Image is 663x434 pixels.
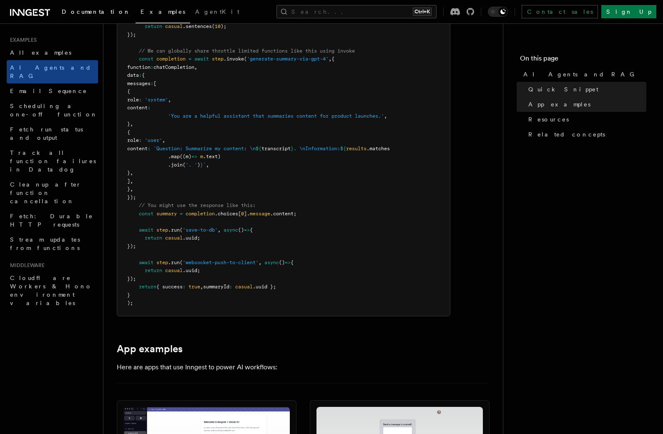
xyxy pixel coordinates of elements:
[127,292,130,298] span: }
[7,145,98,177] a: Track all function failures in Datadog
[127,186,130,192] span: }
[188,56,191,62] span: =
[206,162,209,168] span: ,
[291,146,294,151] span: }
[127,81,151,86] span: messages
[145,23,162,29] span: return
[127,72,139,78] span: data
[183,23,212,29] span: .sentences
[139,227,153,233] span: await
[270,211,296,217] span: .content;
[250,227,253,233] span: {
[528,100,590,108] span: App examples
[168,154,180,159] span: .map
[168,97,171,103] span: ,
[57,3,136,23] a: Documentation
[145,235,162,241] span: return
[127,121,130,127] span: }
[139,211,153,217] span: const
[183,284,186,290] span: :
[168,113,384,119] span: 'You are a helpful assistant that summaries content for product launches.'
[7,60,98,83] a: AI Agents and RAG
[238,227,244,233] span: ()
[127,32,136,38] span: });
[329,56,331,62] span: ,
[528,115,569,124] span: Resources
[10,149,96,173] span: Track all function failures in Datadog
[153,64,194,70] span: chatCompletion
[10,88,87,94] span: Email Sequence
[367,146,390,151] span: .matches
[156,227,168,233] span: step
[180,260,183,265] span: (
[203,162,206,168] span: `
[127,88,130,94] span: {
[218,227,221,233] span: ,
[139,284,156,290] span: return
[195,8,239,15] span: AgentKit
[127,243,136,249] span: });
[186,211,215,217] span: completion
[294,146,340,151] span: . \nInformation:
[10,64,91,79] span: AI Agents and RAG
[10,103,98,118] span: Scheduling a one-off function
[525,127,646,142] a: Related concepts
[127,300,133,306] span: );
[203,284,229,290] span: summaryId
[10,236,80,251] span: Stream updates from functions
[165,235,183,241] span: casual
[148,105,151,111] span: :
[525,82,646,97] a: Quick Snippet
[153,146,256,151] span: `Question: Summarize my content: \n
[127,64,151,70] span: function
[139,202,256,208] span: // You might use the response like this:
[203,154,221,159] span: .text)
[224,227,238,233] span: async
[7,98,98,122] a: Scheduling a one-off function
[139,48,355,54] span: // We can globally share throttle limited functions like this using invoke
[117,343,183,355] a: App examples
[200,284,203,290] span: ,
[7,232,98,255] a: Stream updates from functions
[145,137,162,143] span: 'user'
[10,275,92,306] span: Cloudflare Workers & Hono environment variables
[10,126,83,141] span: Fetch run status and output
[256,146,261,151] span: ${
[200,154,203,159] span: m
[156,284,183,290] span: { success
[279,260,285,265] span: ()
[127,170,130,176] span: }
[244,227,250,233] span: =>
[165,267,183,273] span: casual
[168,227,180,233] span: .run
[127,97,139,103] span: role
[188,284,200,290] span: true
[259,260,261,265] span: ,
[142,72,145,78] span: {
[127,137,139,143] span: role
[151,64,153,70] span: :
[136,3,190,23] a: Examples
[7,209,98,232] a: Fetch: Durable HTTP requests
[523,70,639,78] span: AI Agents and RAG
[215,211,241,217] span: .choices[
[130,186,133,192] span: ,
[139,72,142,78] span: :
[7,45,98,60] a: All examples
[285,260,291,265] span: =>
[522,5,598,18] a: Contact sales
[127,178,130,184] span: ]
[241,211,244,217] span: 0
[264,260,279,265] span: async
[215,23,221,29] span: 10
[153,81,156,86] span: [
[130,121,133,127] span: ,
[7,177,98,209] a: Cleanup after function cancellation
[520,67,646,82] a: AI Agents and RAG
[221,23,226,29] span: );
[156,211,177,217] span: summary
[139,97,142,103] span: :
[291,260,294,265] span: {
[62,8,131,15] span: Documentation
[168,260,180,265] span: .run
